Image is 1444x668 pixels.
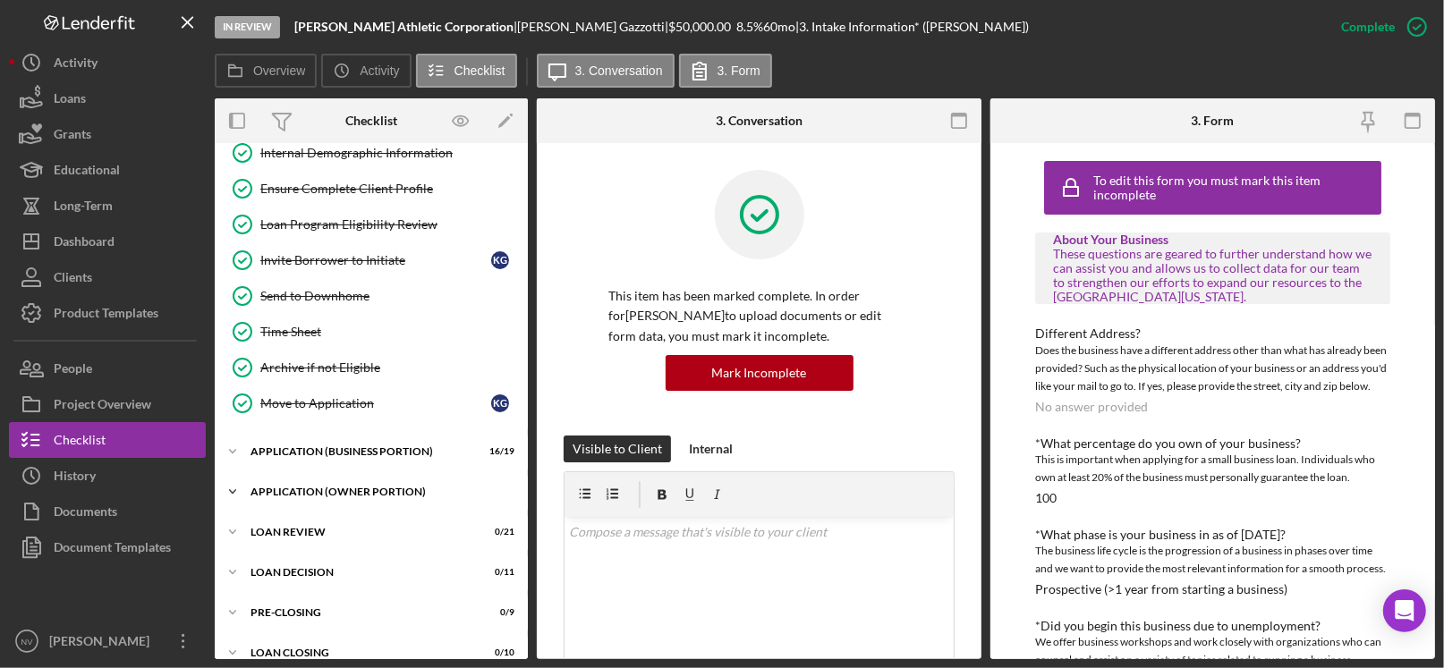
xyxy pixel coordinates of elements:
[9,80,206,116] button: Loans
[736,20,763,34] div: 8.5 %
[54,45,98,85] div: Activity
[9,529,206,565] button: Document Templates
[54,80,86,121] div: Loans
[668,20,736,34] div: $50,000.00
[54,116,91,156] div: Grants
[763,20,795,34] div: 60 mo
[1093,173,1378,202] div: To edit this form you must mark this item incomplete
[1035,582,1287,596] div: Prospective (>1 year from starting a business)
[54,386,151,427] div: Project Overview
[666,355,854,391] button: Mark Incomplete
[9,422,206,458] button: Checklist
[482,607,514,618] div: 0 / 9
[1053,247,1373,304] div: These questions are geared to further understand how we can assist you and allows us to collect d...
[482,647,514,658] div: 0 / 10
[1035,619,1391,633] div: *Did you begin this business due to unemployment?
[795,20,1029,34] div: | 3. Intake Information* ([PERSON_NAME])
[608,286,910,346] p: This item has been marked complete. In order for [PERSON_NAME] to upload documents or edit form d...
[345,114,397,128] div: Checklist
[575,63,663,78] label: 3. Conversation
[260,360,518,375] div: Archive if not Eligible
[712,355,807,391] div: Mark Incomplete
[251,647,470,658] div: LOAN CLOSING
[260,325,518,339] div: Time Sheet
[224,350,519,385] a: Archive if not Eligible
[54,224,115,264] div: Dashboard
[9,259,206,295] a: Clients
[573,435,662,462] div: Visible to Client
[294,19,514,34] b: [PERSON_NAME] Athletic Corporation
[1035,326,1391,341] div: Different Address?
[251,567,470,578] div: LOAN DECISION
[21,637,33,647] text: NV
[9,224,206,259] button: Dashboard
[54,351,92,391] div: People
[9,116,206,152] button: Grants
[9,351,206,386] button: People
[294,20,517,34] div: |
[224,278,519,314] a: Send to Downhome
[9,152,206,188] button: Educational
[54,529,171,570] div: Document Templates
[9,623,206,659] button: NV[PERSON_NAME]
[482,446,514,457] div: 16 / 19
[224,207,519,242] a: Loan Program Eligibility Review
[454,63,505,78] label: Checklist
[517,20,668,34] div: [PERSON_NAME] Gazzotti |
[1192,114,1235,128] div: 3. Form
[54,152,120,192] div: Educational
[9,458,206,494] button: History
[716,114,803,128] div: 3. Conversation
[1035,400,1148,414] div: No answer provided
[45,623,161,664] div: [PERSON_NAME]
[321,54,411,88] button: Activity
[482,527,514,537] div: 0 / 21
[564,435,671,462] button: Visible to Client
[9,386,206,422] button: Project Overview
[224,242,519,278] a: Invite Borrower to InitiateKG
[260,217,518,232] div: Loan Program Eligibility Review
[1383,589,1426,632] div: Open Intercom Messenger
[54,188,113,228] div: Long-Term
[251,527,470,537] div: LOAN REVIEW
[416,54,517,88] button: Checklist
[224,314,519,350] a: Time Sheet
[260,396,491,410] div: Move to Application
[482,567,514,578] div: 0 / 11
[491,251,509,269] div: K G
[54,422,106,462] div: Checklist
[251,607,470,618] div: PRE-CLOSING
[1035,528,1391,542] div: *What phase is your business in as of [DATE]?
[9,494,206,529] button: Documents
[253,63,305,78] label: Overview
[1035,342,1391,395] div: Does the business have a different address other than what has already been provided? Such as the...
[360,63,399,78] label: Activity
[215,16,280,38] div: In Review
[9,45,206,80] button: Activity
[1035,436,1391,451] div: *What percentage do you own of your business?
[9,188,206,224] button: Long-Term
[537,54,675,88] button: 3. Conversation
[9,295,206,331] button: Product Templates
[680,435,742,462] button: Internal
[1053,233,1373,247] div: About Your Business
[54,295,158,335] div: Product Templates
[1035,451,1391,486] div: This is important when applying for a small business loan. Individuals who own at least 20% of th...
[260,253,491,267] div: Invite Borrower to Initiate
[54,494,117,534] div: Documents
[1035,542,1391,578] div: The business life cycle is the progression of a business in phases over time and we want to provi...
[491,394,509,412] div: K G
[215,54,317,88] button: Overview
[689,435,733,462] div: Internal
